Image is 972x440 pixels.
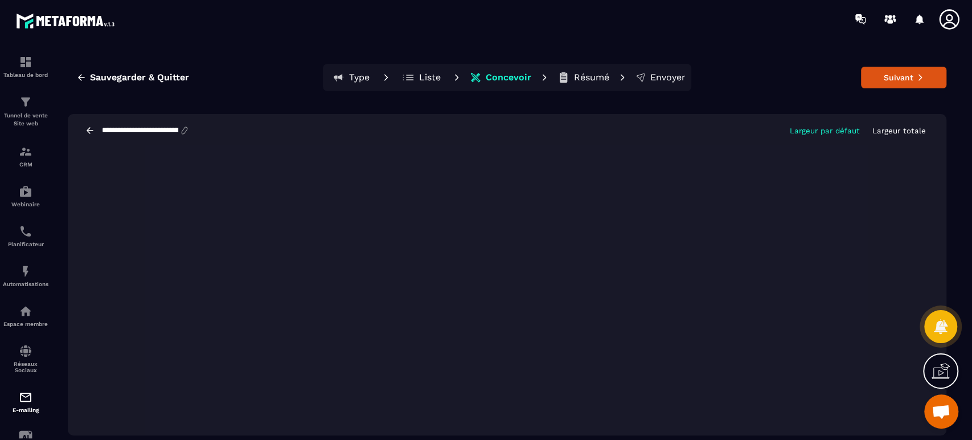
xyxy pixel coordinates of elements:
p: Largeur totale [872,127,926,135]
div: Ouvrir le chat [924,394,958,429]
button: Envoyer [632,66,689,89]
button: Largeur par défaut [786,126,863,136]
img: social-network [19,344,32,358]
img: automations [19,264,32,278]
button: Liste [396,66,447,89]
p: Tunnel de vente Site web [3,112,48,128]
button: Suivant [861,67,946,88]
p: Espace membre [3,321,48,327]
a: automationsautomationsAutomatisations [3,256,48,296]
img: email [19,390,32,404]
p: Planificateur [3,241,48,247]
button: Concevoir [466,66,535,89]
p: Liste [419,72,441,83]
span: Sauvegarder & Quitter [90,72,189,83]
a: formationformationTunnel de vente Site web [3,87,48,136]
a: social-networksocial-networkRéseaux Sociaux [3,336,48,382]
button: Résumé [554,66,613,89]
img: formation [19,55,32,69]
a: formationformationTableau de bord [3,47,48,87]
img: formation [19,95,32,109]
p: Largeur par défaut [790,127,860,135]
a: automationsautomationsEspace membre [3,296,48,336]
button: Sauvegarder & Quitter [68,67,198,88]
p: E-mailing [3,407,48,413]
p: CRM [3,161,48,168]
a: emailemailE-mailing [3,382,48,422]
p: Type [349,72,370,83]
a: formationformationCRM [3,136,48,176]
button: Type [325,66,376,89]
p: Concevoir [486,72,531,83]
button: Largeur totale [869,126,929,136]
p: Automatisations [3,281,48,287]
p: Tableau de bord [3,72,48,78]
img: scheduler [19,225,32,238]
img: automations [19,185,32,198]
img: formation [19,145,32,158]
p: Résumé [574,72,609,83]
p: Webinaire [3,201,48,207]
p: Envoyer [650,72,686,83]
img: automations [19,304,32,318]
a: automationsautomationsWebinaire [3,176,48,216]
img: logo [16,10,118,31]
a: schedulerschedulerPlanificateur [3,216,48,256]
p: Réseaux Sociaux [3,361,48,373]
